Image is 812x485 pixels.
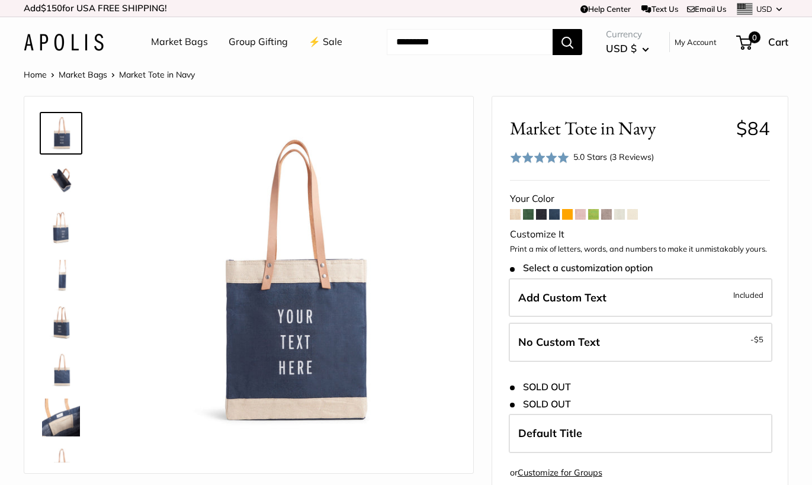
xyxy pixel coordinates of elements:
[510,381,571,393] span: SOLD OUT
[42,446,80,484] img: Market Tote in Navy
[675,35,717,49] a: My Account
[59,69,107,80] a: Market Bags
[41,2,62,14] span: $150
[24,69,47,80] a: Home
[518,426,582,440] span: Default Title
[119,69,195,80] span: Market Tote in Navy
[229,33,288,51] a: Group Gifting
[553,29,582,55] button: Search
[42,256,80,294] img: Market Tote in Navy
[42,162,80,200] img: Market Tote in Navy
[510,117,727,139] span: Market Tote in Navy
[510,190,770,208] div: Your Color
[119,114,455,451] img: Market Tote in Navy
[750,332,763,346] span: -
[733,288,763,302] span: Included
[687,4,726,14] a: Email Us
[42,114,80,152] img: Market Tote in Navy
[641,4,678,14] a: Text Us
[737,33,788,52] a: 0 Cart
[510,226,770,243] div: Customize It
[151,33,208,51] a: Market Bags
[754,335,763,344] span: $5
[42,399,80,436] img: Market Tote in Navy
[40,159,82,202] a: Market Tote in Navy
[40,207,82,249] a: Market Tote in Navy
[736,117,770,140] span: $84
[40,112,82,155] a: Market Tote in Navy
[40,301,82,344] a: Market Tote in Navy
[756,4,772,14] span: USD
[40,349,82,391] a: description_Seal of authenticity printed on the backside of every bag.
[510,399,571,410] span: SOLD OUT
[387,29,553,55] input: Search...
[42,351,80,389] img: description_Seal of authenticity printed on the backside of every bag.
[509,323,772,362] label: Leave Blank
[510,243,770,255] p: Print a mix of letters, words, and numbers to make it unmistakably yours.
[606,39,649,58] button: USD $
[509,414,772,453] label: Default Title
[40,254,82,297] a: Market Tote in Navy
[509,278,772,317] label: Add Custom Text
[768,36,788,48] span: Cart
[309,33,342,51] a: ⚡️ Sale
[606,26,649,43] span: Currency
[580,4,631,14] a: Help Center
[518,335,600,349] span: No Custom Text
[749,31,760,43] span: 0
[510,465,602,481] div: or
[518,467,602,478] a: Customize for Groups
[40,396,82,439] a: Market Tote in Navy
[510,149,654,166] div: 5.0 Stars (3 Reviews)
[42,304,80,342] img: Market Tote in Navy
[518,291,606,304] span: Add Custom Text
[24,34,104,51] img: Apolis
[510,262,653,274] span: Select a customization option
[24,67,195,82] nav: Breadcrumb
[42,209,80,247] img: Market Tote in Navy
[573,150,654,163] div: 5.0 Stars (3 Reviews)
[606,42,637,54] span: USD $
